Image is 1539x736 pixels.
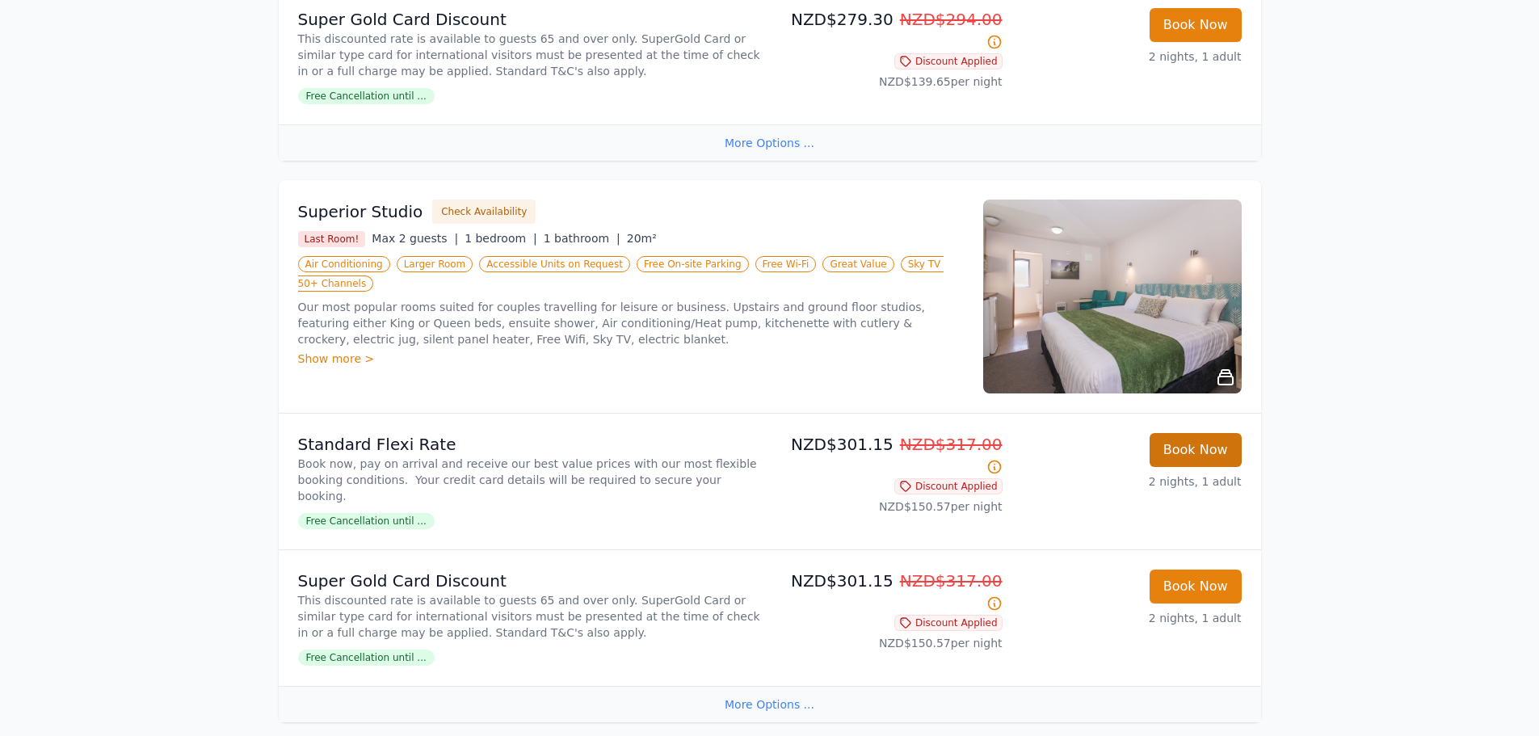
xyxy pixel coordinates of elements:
button: Check Availability [432,200,536,224]
p: 2 nights, 1 adult [1015,610,1242,626]
div: Show more > [298,351,964,367]
p: Book now, pay on arrival and receive our best value prices with our most flexible booking conditi... [298,456,763,504]
h3: Superior Studio [298,200,423,223]
span: Discount Applied [894,53,1003,69]
span: Larger Room [397,256,473,272]
span: Discount Applied [894,478,1003,494]
p: Standard Flexi Rate [298,433,763,456]
button: Book Now [1150,8,1242,42]
span: NZD$317.00 [900,571,1003,591]
p: NZD$150.57 per night [776,635,1003,651]
div: More Options ... [279,124,1261,161]
span: NZD$294.00 [900,10,1003,29]
span: Accessible Units on Request [479,256,630,272]
p: NZD$279.30 [776,8,1003,53]
span: Air Conditioning [298,256,390,272]
p: 2 nights, 1 adult [1015,473,1242,490]
span: NZD$317.00 [900,435,1003,454]
span: Last Room! [298,231,366,247]
span: 1 bathroom | [544,232,620,245]
p: This discounted rate is available to guests 65 and over only. SuperGold Card or similar type card... [298,592,763,641]
p: This discounted rate is available to guests 65 and over only. SuperGold Card or similar type card... [298,31,763,79]
p: NZD$139.65 per night [776,74,1003,90]
span: Free Cancellation until ... [298,513,435,529]
span: Max 2 guests | [372,232,458,245]
p: NZD$301.15 [776,570,1003,615]
p: 2 nights, 1 adult [1015,48,1242,65]
span: Discount Applied [894,615,1003,631]
p: Super Gold Card Discount [298,570,763,592]
span: Great Value [822,256,894,272]
span: Free On-site Parking [637,256,749,272]
span: Free Wi-Fi [755,256,817,272]
span: 1 bedroom | [465,232,537,245]
p: Super Gold Card Discount [298,8,763,31]
div: More Options ... [279,686,1261,722]
span: Free Cancellation until ... [298,88,435,104]
p: NZD$150.57 per night [776,498,1003,515]
button: Book Now [1150,570,1242,604]
span: 20m² [627,232,657,245]
button: Book Now [1150,433,1242,467]
span: Free Cancellation until ... [298,650,435,666]
p: NZD$301.15 [776,433,1003,478]
p: Our most popular rooms suited for couples travelling for leisure or business. Upstairs and ground... [298,299,964,347]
